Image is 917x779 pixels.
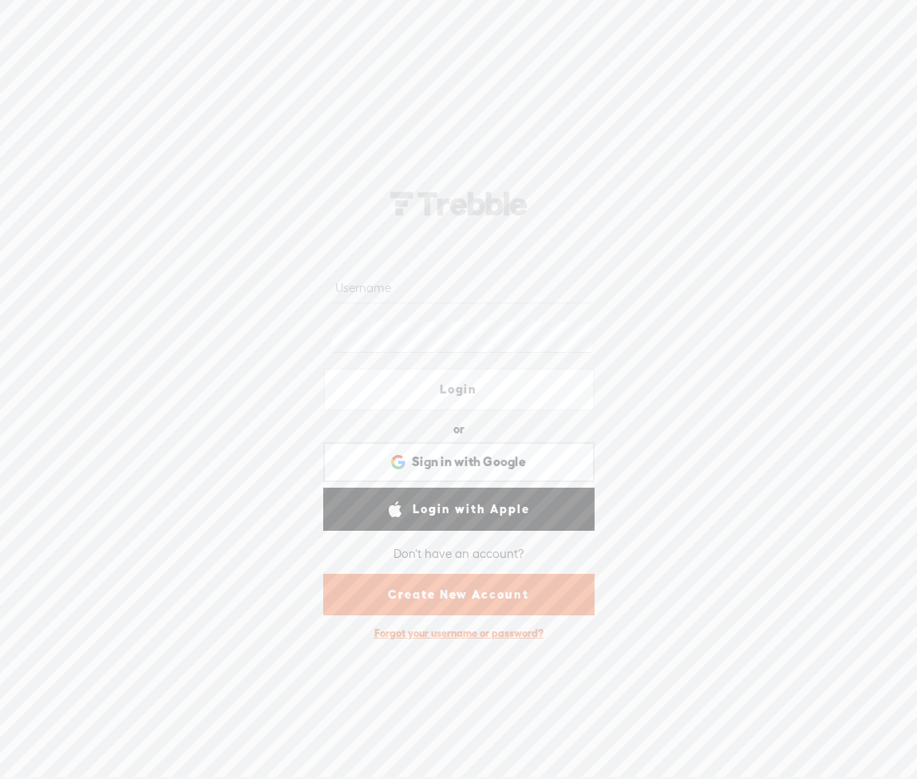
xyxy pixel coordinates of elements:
[332,272,591,303] input: Username
[323,368,595,411] a: Login
[393,537,524,571] div: Don't have an account?
[323,488,595,531] a: Login with Apple
[412,453,526,470] span: Sign in with Google
[453,417,464,442] div: or
[323,574,595,615] a: Create New Account
[366,619,551,648] div: Forgot your username or password?
[323,442,595,482] div: Sign in with Google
